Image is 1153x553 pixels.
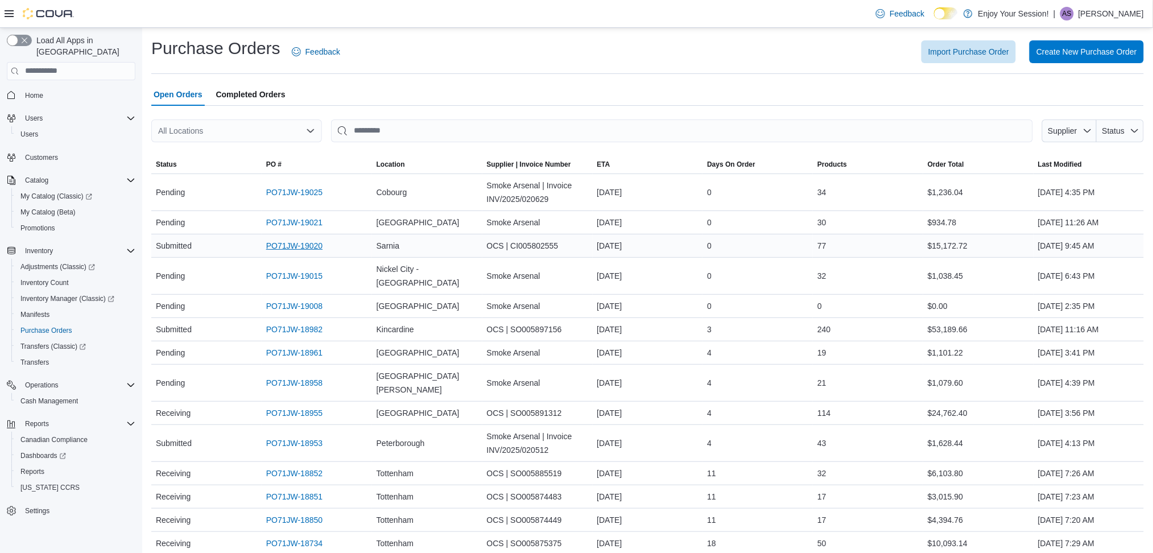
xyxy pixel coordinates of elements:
[593,155,703,174] button: ETA
[1097,119,1144,142] button: Status
[923,265,1034,287] div: $1,038.45
[156,406,191,420] span: Receiving
[377,346,460,360] span: [GEOGRAPHIC_DATA]
[482,485,593,508] div: OCS | SO005874483
[707,490,716,504] span: 11
[482,318,593,341] div: OCS | SO005897156
[934,7,958,19] input: Dark Mode
[16,189,97,203] a: My Catalog (Classic)
[923,211,1034,234] div: $934.78
[20,89,48,102] a: Home
[20,150,135,164] span: Customers
[11,188,140,204] a: My Catalog (Classic)
[11,307,140,323] button: Manifests
[266,185,323,199] a: PO71JW-19025
[707,216,712,229] span: 0
[16,127,135,141] span: Users
[20,358,49,367] span: Transfers
[1034,211,1144,234] div: [DATE] 11:26 AM
[482,372,593,394] div: Smoke Arsenal
[923,341,1034,364] div: $1,101.22
[16,276,73,290] a: Inventory Count
[1034,432,1144,455] div: [DATE] 4:13 PM
[377,185,407,199] span: Cobourg
[20,310,49,319] span: Manifests
[707,185,712,199] span: 0
[20,244,57,258] button: Inventory
[16,324,135,337] span: Purchase Orders
[23,8,74,19] img: Cova
[377,239,399,253] span: Sarnia
[707,269,712,283] span: 0
[11,220,140,236] button: Promotions
[707,537,716,550] span: 18
[16,260,135,274] span: Adjustments (Classic)
[1034,509,1144,531] div: [DATE] 7:20 AM
[156,323,192,336] span: Submitted
[16,481,135,494] span: Washington CCRS
[11,448,140,464] a: Dashboards
[707,323,712,336] span: 3
[25,246,53,255] span: Inventory
[871,2,929,25] a: Feedback
[156,537,191,550] span: Receiving
[156,376,185,390] span: Pending
[597,160,610,169] span: ETA
[1034,181,1144,204] div: [DATE] 4:35 PM
[1030,40,1144,63] button: Create New Purchase Order
[20,504,54,518] a: Settings
[156,299,185,313] span: Pending
[487,160,571,169] span: Supplier | Invoice Number
[593,265,703,287] div: [DATE]
[20,278,69,287] span: Inventory Count
[372,155,482,174] button: Location
[20,467,44,476] span: Reports
[923,155,1034,174] button: Order Total
[11,204,140,220] button: My Catalog (Beta)
[817,406,830,420] span: 114
[156,216,185,229] span: Pending
[377,262,478,290] span: Nickel City - [GEOGRAPHIC_DATA]
[923,485,1034,508] div: $3,015.90
[707,467,716,480] span: 11
[928,46,1009,57] span: Import Purchase Order
[156,467,191,480] span: Receiving
[923,402,1034,424] div: $24,762.40
[16,308,135,321] span: Manifests
[16,449,71,463] a: Dashboards
[11,259,140,275] a: Adjustments (Classic)
[817,185,826,199] span: 34
[482,265,593,287] div: Smoke Arsenal
[20,112,47,125] button: Users
[266,323,323,336] a: PO71JW-18982
[593,372,703,394] div: [DATE]
[593,211,703,234] div: [DATE]
[151,37,280,60] h1: Purchase Orders
[1034,372,1144,394] div: [DATE] 4:39 PM
[16,189,135,203] span: My Catalog (Classic)
[16,340,135,353] span: Transfers (Classic)
[2,377,140,393] button: Operations
[482,155,593,174] button: Supplier | Invoice Number
[2,172,140,188] button: Catalog
[377,323,414,336] span: Kincardine
[593,318,703,341] div: [DATE]
[20,435,88,444] span: Canadian Compliance
[7,82,135,549] nav: Complex example
[2,149,140,166] button: Customers
[266,269,323,283] a: PO71JW-19015
[156,513,191,527] span: Receiving
[154,83,203,106] span: Open Orders
[2,87,140,104] button: Home
[482,174,593,211] div: Smoke Arsenal | Invoice INV/2025/020629
[20,294,114,303] span: Inventory Manager (Classic)
[482,211,593,234] div: Smoke Arsenal
[20,151,63,164] a: Customers
[377,537,414,550] span: Tottenham
[16,308,54,321] a: Manifests
[482,234,593,257] div: OCS | CI005802555
[25,91,43,100] span: Home
[11,339,140,354] a: Transfers (Classic)
[16,394,135,408] span: Cash Management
